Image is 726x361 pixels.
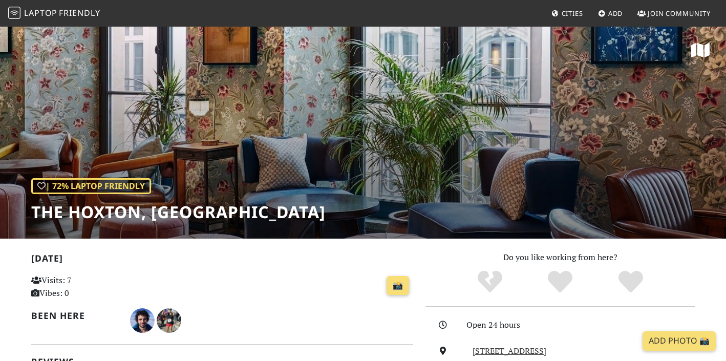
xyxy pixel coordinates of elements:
div: No [455,269,525,295]
img: 1348-justin.jpg [157,308,181,333]
span: Friendly [59,7,100,18]
h1: The Hoxton, [GEOGRAPHIC_DATA] [31,202,326,222]
a: [STREET_ADDRESS] [473,345,546,356]
a: Add [594,4,627,23]
span: Add [608,9,623,18]
span: Join Community [648,9,711,18]
div: Open 24 hours [466,318,701,332]
span: Justin Ahn [157,314,181,325]
a: Cities [547,4,587,23]
p: Visits: 7 Vibes: 0 [31,274,151,300]
a: Add Photo 📸 [643,331,716,351]
div: Yes [525,269,595,295]
div: Definitely! [595,269,666,295]
h2: Been here [31,310,118,321]
h2: [DATE] [31,253,413,268]
a: 📸 [387,276,409,295]
img: LaptopFriendly [8,7,20,19]
span: Cities [562,9,583,18]
p: Do you like working from here? [425,251,695,264]
div: | 72% Laptop Friendly [31,178,151,195]
img: 3176-daniel.jpg [130,308,155,333]
span: Daniel Dutra [130,314,157,325]
span: Laptop [24,7,57,18]
a: Join Community [633,4,715,23]
a: LaptopFriendly LaptopFriendly [8,5,100,23]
